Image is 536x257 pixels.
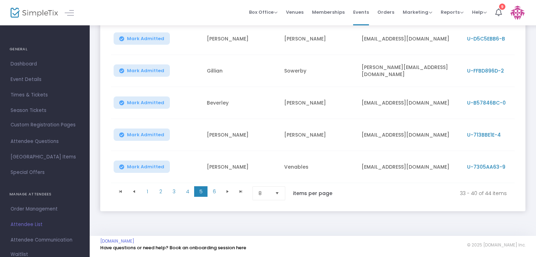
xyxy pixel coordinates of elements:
span: Box Office [249,9,277,15]
td: [PERSON_NAME] [280,119,357,151]
button: Select [272,187,282,200]
td: [PERSON_NAME] [280,23,357,55]
label: items per page [293,190,332,197]
button: Mark Admitted [114,64,170,77]
span: Go to the last page [238,189,244,194]
td: Sowerby [280,55,357,87]
span: Times & Tickets [11,90,79,100]
span: Memberships [312,3,345,21]
span: U-713BBE1E-4 [467,131,501,138]
span: Attendee Communication [11,236,79,245]
button: Mark Admitted [114,128,170,141]
a: Have questions or need help? Book an onboarding session here [100,244,246,251]
span: Order Management [11,205,79,214]
span: [GEOGRAPHIC_DATA] Items [11,152,79,162]
span: Attendee List [11,220,79,229]
span: Go to the previous page [131,189,137,194]
td: Gillian [203,55,280,87]
span: Page 2 [154,186,167,197]
span: Mark Admitted [127,68,164,74]
td: [EMAIL_ADDRESS][DOMAIN_NAME] [357,119,463,151]
span: Mark Admitted [127,164,164,170]
span: Help [472,9,487,15]
td: [EMAIL_ADDRESS][DOMAIN_NAME] [357,151,463,183]
td: [EMAIL_ADDRESS][DOMAIN_NAME] [357,23,463,55]
span: Go to the first page [114,186,127,197]
span: Special Offers [11,168,79,177]
kendo-pager-info: 33 - 40 of 44 items [347,186,507,200]
td: [PERSON_NAME] [280,87,357,119]
span: U-B57846BC-0 [467,99,506,106]
button: Mark Admitted [114,32,170,45]
span: Mark Admitted [127,36,164,42]
span: U-D5C5EBB6-B [467,35,505,42]
button: Mark Admitted [114,161,170,173]
span: Marketing [403,9,432,15]
span: Go to the next page [225,189,230,194]
span: Orders [377,3,394,21]
span: Custom Registration Pages [11,121,76,128]
span: Page 3 [167,186,181,197]
span: U-FFBD896D-2 [467,67,504,74]
span: Page 5 [194,186,208,197]
span: Attendee Questions [11,137,79,146]
td: [PERSON_NAME] [203,23,280,55]
span: Go to the first page [118,189,123,194]
span: Mark Admitted [127,100,164,106]
span: U-7305AA63-9 [467,163,505,170]
td: [EMAIL_ADDRESS][DOMAIN_NAME] [357,87,463,119]
span: Event Details [11,75,79,84]
td: [PERSON_NAME] [203,151,280,183]
span: Mark Admitted [127,132,164,138]
span: 8 [259,190,269,197]
span: Venues [286,3,304,21]
span: Page 1 [141,186,154,197]
h4: GENERAL [9,42,80,56]
span: Go to the previous page [127,186,141,197]
td: [PERSON_NAME][EMAIL_ADDRESS][DOMAIN_NAME] [357,55,463,87]
span: Season Tickets [11,106,79,115]
span: Go to the next page [221,186,234,197]
span: Reports [441,9,464,15]
td: Venables [280,151,357,183]
button: Mark Admitted [114,96,170,109]
span: Events [353,3,369,21]
a: [DOMAIN_NAME] [100,238,134,244]
span: Page 6 [208,186,221,197]
h4: MANAGE ATTENDEES [9,187,80,201]
td: [PERSON_NAME] [203,119,280,151]
span: Dashboard [11,59,79,69]
td: Beverley [203,87,280,119]
div: 9 [499,4,505,10]
span: © 2025 [DOMAIN_NAME] Inc. [467,242,525,248]
span: Page 4 [181,186,194,197]
span: Go to the last page [234,186,248,197]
